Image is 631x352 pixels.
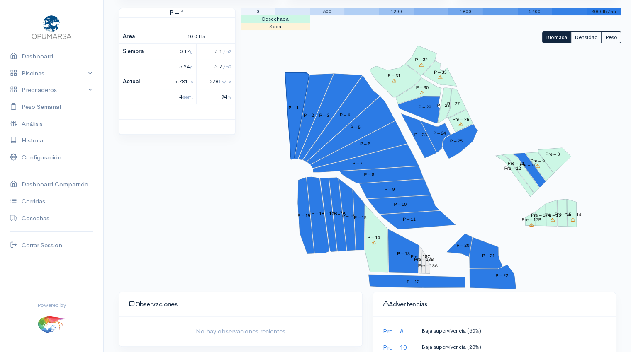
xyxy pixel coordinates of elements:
[256,8,259,15] span: 0
[575,34,598,41] span: Densidad
[158,29,235,44] td: 10.0 Ha
[390,8,402,15] span: 1200
[421,343,606,351] p: Baja supervivencia (28%).
[219,79,231,84] span: Lb/Ha
[385,187,395,192] tspan: P – 9
[437,103,450,108] tspan: P – 28
[354,215,367,220] tspan: P – 15
[383,301,606,308] h4: Advertencias
[190,64,193,70] span: g
[495,273,508,278] tspan: P – 22
[452,117,469,122] tspan: Pre – 26
[119,44,158,59] th: Siembra
[342,213,355,218] tspan: P – 16
[350,125,361,130] tspan: P – 5
[241,15,310,23] td: Cosechada
[416,85,429,90] tspan: P – 30
[241,23,310,30] td: Seca
[403,217,416,222] tspan: P – 11
[37,309,67,339] img: ...
[190,48,193,54] span: g
[605,34,617,41] span: Peso
[119,29,158,44] th: Area
[330,210,346,215] tspan: P – 17A
[414,133,427,137] tspan: P – 23
[542,31,571,43] button: Biomasa
[521,217,541,222] tspan: Pre – 17B
[158,74,196,89] td: 5,781
[228,94,231,100] span: %
[434,70,447,75] tspan: P – 33
[433,131,446,136] tspan: P – 24
[529,8,540,15] span: 2400
[158,44,196,59] td: 0.17
[340,113,350,118] tspan: P – 4
[456,243,469,248] tspan: P – 20
[196,89,235,104] td: 94
[196,44,235,59] td: 6.1
[591,8,603,15] span: 3000
[415,58,428,63] tspan: P – 32
[508,161,524,166] tspan: Pre – 11
[30,13,73,40] img: Opumarsa
[319,113,329,118] tspan: P – 3
[504,166,521,171] tspan: Pre – 12
[414,257,434,262] tspan: Pre – 18B
[531,159,545,164] tspan: Pre – 9
[188,79,193,84] span: Lb
[397,251,410,256] tspan: P – 13
[421,327,606,335] p: Baja supervivencia (60%).
[129,301,352,308] h4: Observaciones
[418,263,437,268] tspan: Pre – 18A
[158,59,196,74] td: 5.24
[411,254,431,259] tspan: Pre – 18C
[383,327,403,335] a: Pre – 8
[297,213,310,218] tspan: P – 19
[546,34,567,41] span: Biomasa
[312,211,324,216] tspan: P – 18
[196,59,235,74] td: 5.7
[388,73,401,78] tspan: P – 31
[119,8,235,18] strong: P – 1
[460,8,471,15] span: 1800
[602,31,621,43] button: Peso
[546,152,560,157] tspan: Pre – 8
[223,48,231,54] span: /m2
[531,213,551,218] tspan: Pre – 17A
[183,94,193,100] span: sem.
[367,235,380,240] tspan: P – 14
[407,280,419,284] tspan: P – 12
[323,8,331,15] span: 600
[555,212,571,217] tspan: Pre – 15
[394,202,407,207] tspan: P – 10
[352,161,363,166] tspan: P – 7
[520,163,536,168] tspan: Pre – 10
[450,138,463,143] tspan: P – 25
[223,64,231,70] span: /m2
[571,31,602,43] button: Densidad
[322,211,337,216] tspan: P – 17B
[119,59,158,104] th: Actual
[603,8,616,15] span: lb/ha
[288,106,299,111] tspan: P – 1
[158,89,196,104] td: 4
[565,212,581,217] tspan: Pre – 14
[419,105,431,110] tspan: P – 29
[124,327,357,336] span: No hay observaciones recientes
[364,172,374,177] tspan: P – 8
[544,212,561,217] tspan: Pre – 16
[482,253,495,258] tspan: P – 21
[196,74,235,89] td: 578
[304,113,314,118] tspan: P – 2
[360,142,370,147] tspan: P – 6
[383,343,407,351] a: Pre – 10
[447,101,460,106] tspan: P – 27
